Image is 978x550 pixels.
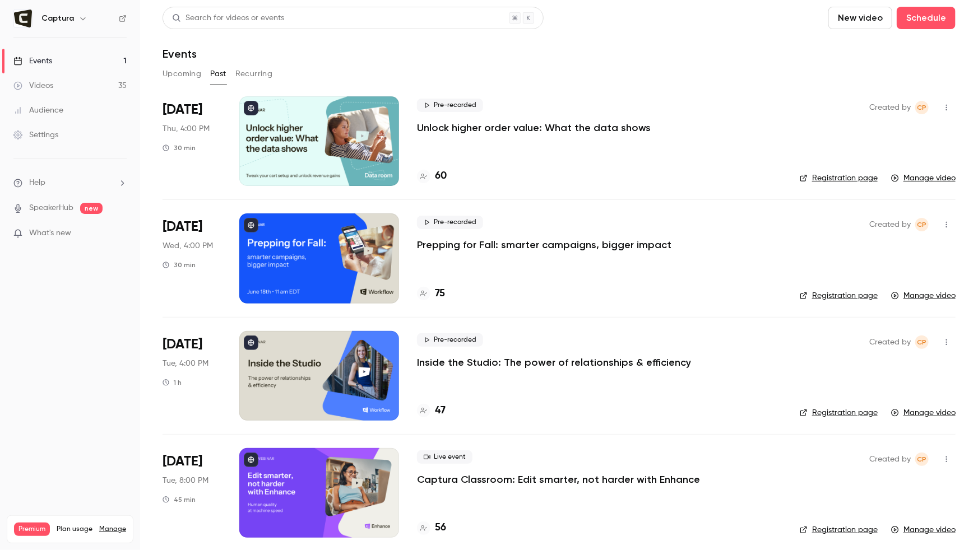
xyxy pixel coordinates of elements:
[891,173,956,184] a: Manage video
[163,213,221,303] div: Jun 18 Wed, 4:00 PM (Europe/London)
[163,260,196,269] div: 30 min
[800,524,878,535] a: Registration page
[915,218,929,231] span: Claudia Platzer
[163,123,210,134] span: Thu, 4:00 PM
[417,121,651,134] a: Unlock higher order value: What the data shows
[163,143,196,152] div: 30 min
[800,407,878,418] a: Registration page
[417,238,671,251] a: Prepping for Fall: smarter campaigns, bigger impact
[417,99,483,112] span: Pre-recorded
[13,129,58,141] div: Settings
[917,335,927,349] span: CP
[417,520,446,535] a: 56
[163,47,197,60] h1: Events
[29,227,71,239] span: What's new
[163,448,221,538] div: Apr 8 Tue, 8:00 PM (Europe/London)
[869,218,911,231] span: Created by
[210,65,226,83] button: Past
[163,453,202,470] span: [DATE]
[163,101,202,119] span: [DATE]
[435,169,447,184] h4: 60
[14,10,32,27] img: Captura
[435,520,446,535] h4: 56
[29,177,45,189] span: Help
[915,101,929,114] span: Claudia Platzer
[13,105,63,116] div: Audience
[29,202,73,214] a: SpeakerHub
[163,335,202,353] span: [DATE]
[163,358,208,369] span: Tue, 4:00 PM
[897,7,956,29] button: Schedule
[417,403,446,418] a: 47
[417,356,691,369] a: Inside the Studio: The power of relationships & efficiency
[917,453,927,466] span: CP
[80,203,103,214] span: new
[163,65,201,83] button: Upcoming
[163,331,221,421] div: May 13 Tue, 4:00 PM (Europe/London)
[915,335,929,349] span: Claudia Platzer
[917,218,927,231] span: CP
[417,286,445,301] a: 75
[417,450,472,464] span: Live event
[417,169,447,184] a: 60
[891,290,956,301] a: Manage video
[917,101,927,114] span: CP
[417,216,483,229] span: Pre-recorded
[163,475,208,486] span: Tue, 8:00 PM
[869,453,911,466] span: Created by
[163,218,202,236] span: [DATE]
[99,525,126,534] a: Manage
[435,286,445,301] h4: 75
[800,290,878,301] a: Registration page
[13,55,52,67] div: Events
[163,378,182,387] div: 1 h
[417,473,700,486] a: Captura Classroom: Edit smarter, not harder with Enhance
[828,7,892,29] button: New video
[435,403,446,418] h4: 47
[800,173,878,184] a: Registration page
[163,96,221,186] div: Jul 24 Thu, 4:00 PM (Europe/London)
[163,495,196,504] div: 45 min
[869,335,911,349] span: Created by
[13,177,127,189] li: help-dropdown-opener
[417,333,483,347] span: Pre-recorded
[14,523,50,536] span: Premium
[13,80,53,91] div: Videos
[172,12,284,24] div: Search for videos or events
[915,453,929,466] span: Claudia Platzer
[113,229,127,239] iframe: Noticeable Trigger
[891,407,956,418] a: Manage video
[235,65,273,83] button: Recurring
[57,525,92,534] span: Plan usage
[163,240,213,251] span: Wed, 4:00 PM
[869,101,911,114] span: Created by
[891,524,956,535] a: Manage video
[41,13,74,24] h6: Captura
